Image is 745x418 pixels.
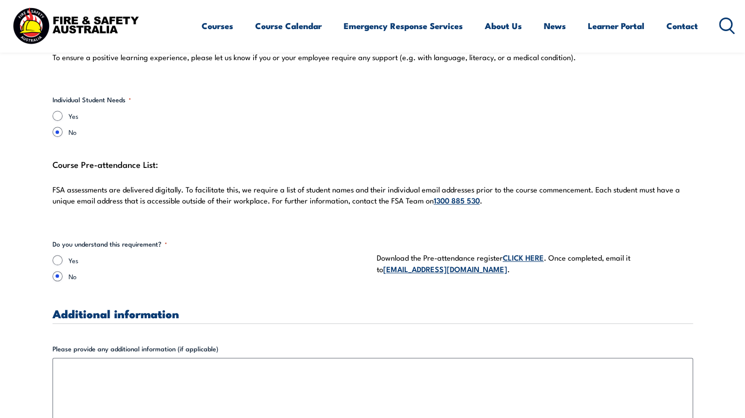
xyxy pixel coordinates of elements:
[69,111,369,121] label: Yes
[53,344,693,354] label: Please provide any additional information (if applicable)
[53,95,131,105] legend: Individual Student Needs
[53,157,693,219] div: Course Pre-attendance List:
[69,271,369,281] label: No
[202,13,233,39] a: Courses
[69,127,369,137] label: No
[383,263,507,274] a: [EMAIL_ADDRESS][DOMAIN_NAME]
[377,252,693,275] p: Download the Pre-attendance register . Once completed, email it to .
[53,239,167,249] legend: Do you understand this requirement?
[255,13,322,39] a: Course Calendar
[53,184,693,206] p: FSA assessments are delivered digitally. To facilitate this, we require a list of student names a...
[434,194,480,205] a: 1300 885 530
[503,252,544,263] a: CLICK HERE
[69,255,369,265] label: Yes
[544,13,566,39] a: News
[666,13,698,39] a: Contact
[485,13,522,39] a: About Us
[53,308,693,319] h3: Additional information
[588,13,644,39] a: Learner Portal
[344,13,463,39] a: Emergency Response Services
[53,52,693,62] p: To ensure a positive learning experience, please let us know if you or your employee require any ...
